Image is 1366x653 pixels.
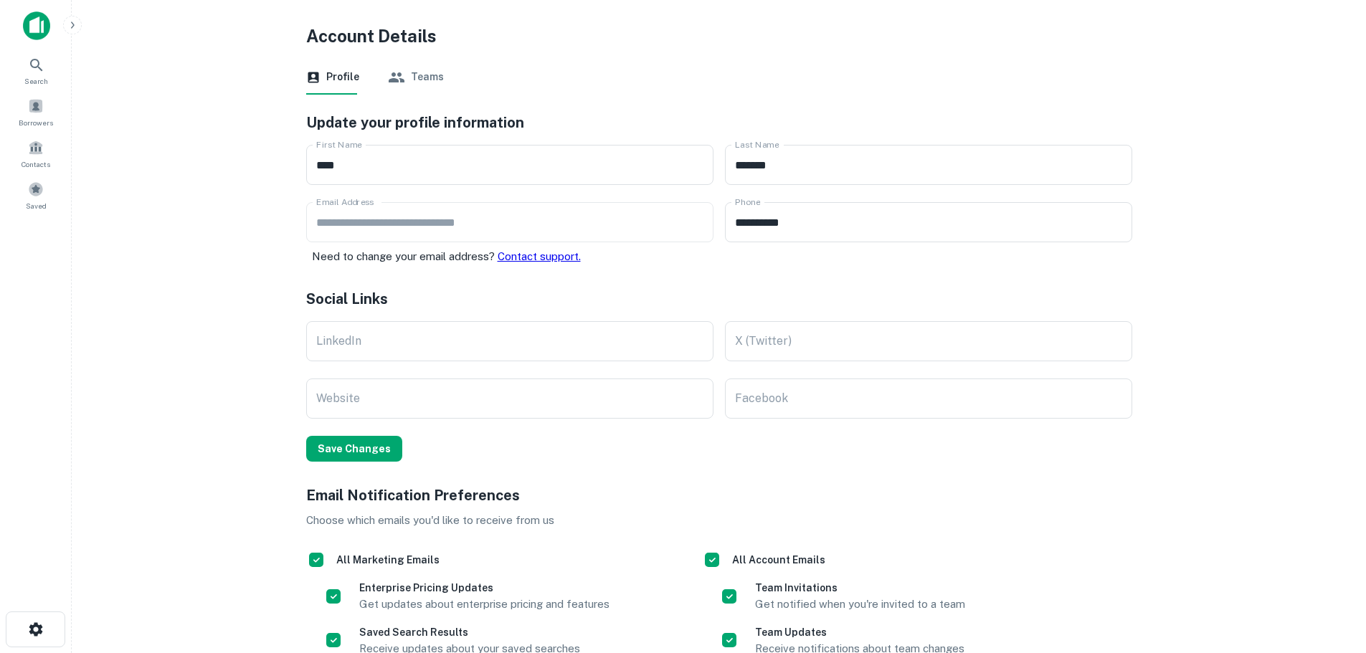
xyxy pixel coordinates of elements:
[306,288,1132,310] h5: Social Links
[306,112,1132,133] h5: Update your profile information
[26,200,47,211] span: Saved
[312,248,713,265] p: Need to change your email address?
[359,596,610,613] p: Get updates about enterprise pricing and features
[4,176,67,214] a: Saved
[316,138,362,151] label: First Name
[4,92,67,131] a: Borrowers
[755,624,964,640] h6: Team Updates
[735,138,779,151] label: Last Name
[732,552,825,568] h6: All Account Emails
[4,134,67,173] a: Contacts
[1294,538,1366,607] iframe: Chat Widget
[306,512,1132,529] p: Choose which emails you'd like to receive from us
[336,552,440,568] h6: All Marketing Emails
[498,250,581,262] a: Contact support.
[755,580,965,596] h6: Team Invitations
[22,158,50,170] span: Contacts
[755,596,965,613] p: Get notified when you're invited to a team
[388,60,444,95] button: Teams
[306,436,402,462] button: Save Changes
[306,485,1132,506] h5: Email Notification Preferences
[24,75,48,87] span: Search
[359,624,580,640] h6: Saved Search Results
[19,117,53,128] span: Borrowers
[359,580,610,596] h6: Enterprise Pricing Updates
[316,196,374,208] label: Email Address
[306,60,359,95] button: Profile
[4,51,67,90] a: Search
[306,23,1132,49] h4: Account Details
[23,11,50,40] img: capitalize-icon.png
[735,196,760,208] label: Phone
